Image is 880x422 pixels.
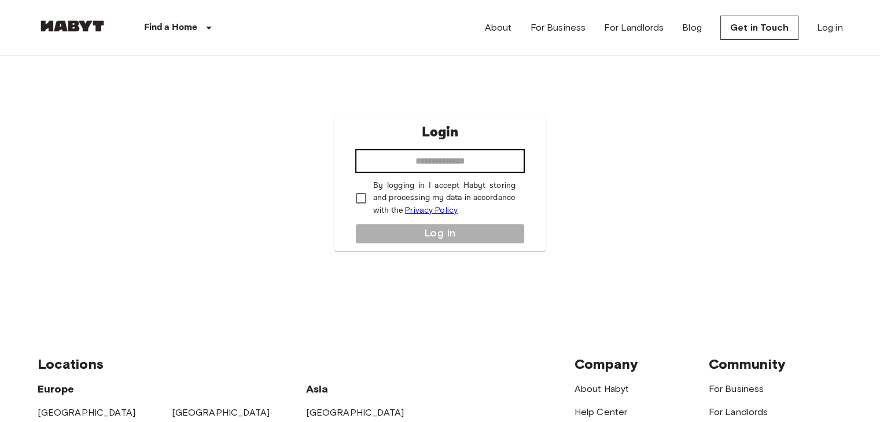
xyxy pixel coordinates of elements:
a: [GEOGRAPHIC_DATA] [306,407,404,418]
a: Log in [817,21,843,35]
a: Help Center [575,406,628,417]
span: Locations [38,356,104,372]
a: [GEOGRAPHIC_DATA] [172,407,270,418]
p: Find a Home [144,21,198,35]
a: [GEOGRAPHIC_DATA] [38,407,136,418]
span: Asia [306,383,329,395]
a: For Business [530,21,586,35]
a: For Landlords [709,406,768,417]
a: Blog [682,21,702,35]
a: For Business [709,383,764,394]
span: Europe [38,383,75,395]
a: About [485,21,512,35]
p: Login [421,122,458,143]
a: About Habyt [575,383,629,394]
span: Community [709,356,786,372]
span: Company [575,356,638,372]
a: Get in Touch [720,16,798,40]
p: By logging in I accept Habyt storing and processing my data in accordance with the [373,180,516,217]
img: Habyt [38,20,107,32]
a: For Landlords [604,21,664,35]
a: Privacy Policy [405,205,458,215]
